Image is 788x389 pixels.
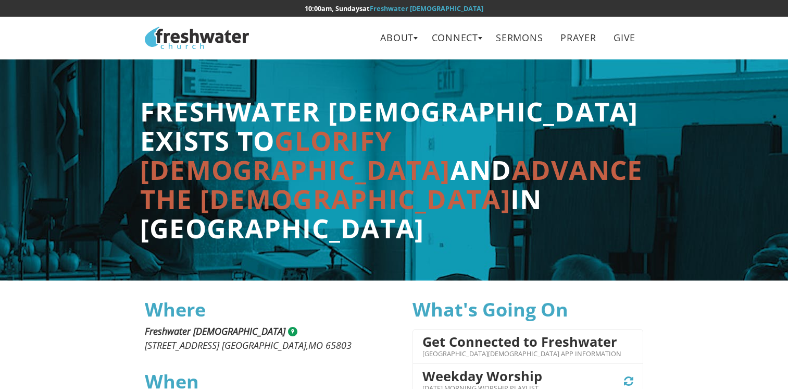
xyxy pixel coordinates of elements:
span: 65803 [326,339,352,351]
a: Freshwater [DEMOGRAPHIC_DATA] [370,4,483,13]
h2: Freshwater [DEMOGRAPHIC_DATA] exists to and in [GEOGRAPHIC_DATA] [140,97,643,243]
time: 10:00am, Sundays [305,4,362,13]
span: Ongoing [622,375,634,387]
h3: Where [145,299,375,320]
a: Connect [424,26,486,50]
h6: at [145,5,643,12]
img: Freshwater Church [145,27,249,49]
p: [GEOGRAPHIC_DATA][DEMOGRAPHIC_DATA] App Information [422,349,621,359]
span: [STREET_ADDRESS] [145,339,219,351]
h4: Weekday Worship [422,369,542,383]
a: Sermons [489,26,551,50]
span: glorify [DEMOGRAPHIC_DATA] [140,123,451,188]
span: advance the [DEMOGRAPHIC_DATA] [140,152,643,217]
span: [GEOGRAPHIC_DATA] [222,339,306,351]
a: Get Connected to Freshwater [GEOGRAPHIC_DATA][DEMOGRAPHIC_DATA] App Information [422,333,633,360]
address: , [145,324,375,352]
h3: What's Going On [412,299,643,320]
h4: Get Connected to Freshwater [422,334,621,349]
a: Give [606,26,643,50]
a: About [373,26,421,50]
span: MO [308,339,323,351]
span: Freshwater [DEMOGRAPHIC_DATA] [145,325,285,337]
a: Prayer [553,26,604,50]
